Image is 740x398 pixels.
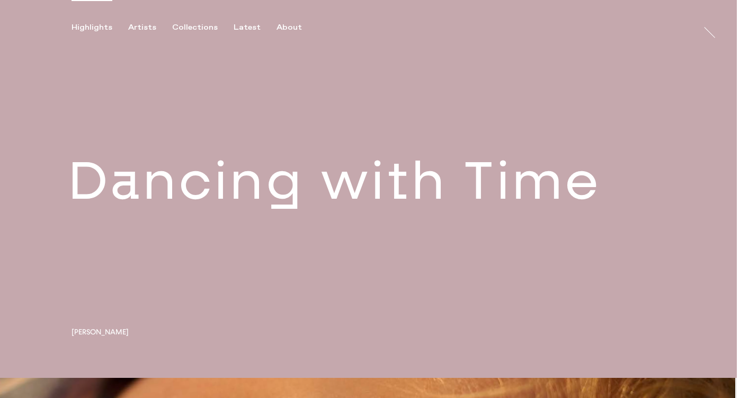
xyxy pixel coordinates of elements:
[72,23,128,32] button: Highlights
[234,23,261,32] div: Latest
[128,23,172,32] button: Artists
[172,23,218,32] div: Collections
[277,23,302,32] div: About
[234,23,277,32] button: Latest
[277,23,318,32] button: About
[72,23,112,32] div: Highlights
[128,23,156,32] div: Artists
[172,23,234,32] button: Collections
